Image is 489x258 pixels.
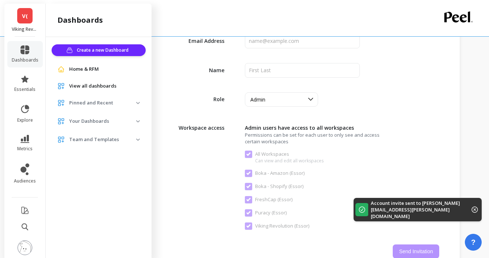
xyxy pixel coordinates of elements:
[57,99,65,107] img: navigation item icon
[57,82,65,90] img: navigation item icon
[136,102,140,104] img: down caret icon
[173,121,224,132] span: Workspace access
[250,96,265,103] span: Admin
[18,240,32,255] img: profile picture
[245,209,287,217] span: Puracy (Essor)
[371,200,460,220] p: Account invite sent to [PERSON_NAME][EMAIL_ADDRESS][PERSON_NAME][DOMAIN_NAME]
[173,67,224,74] span: Name
[245,63,360,78] input: First Last
[69,66,99,73] span: Home & RFM
[245,183,303,190] span: Boka - Shopify (Essor)
[57,66,65,73] img: navigation item icon
[52,44,146,56] button: Create a new Dashboard
[136,139,140,141] img: down caret icon
[57,136,65,143] img: navigation item icon
[12,57,38,63] span: dashboards
[17,117,33,123] span: explore
[17,146,33,152] span: metrics
[77,47,131,54] span: Create a new Dashboard
[14,178,36,184] span: audiences
[12,26,38,32] p: Viking Revolution (Essor)
[57,118,65,125] img: navigation item icon
[245,151,324,158] span: All Workspaces
[465,234,482,251] button: ?
[173,96,224,103] span: Role
[69,99,136,107] p: Pinned and Recent
[57,15,103,25] h2: dashboards
[245,132,383,145] span: Permissions can be set for each user to only see and access certain workspaces
[471,237,475,247] span: ?
[173,37,224,45] span: Email Address
[245,222,309,230] span: Viking Revolution (Essor)
[245,170,305,177] span: Boka - Amazon (Essor)
[69,82,140,90] a: View all dashboards
[69,82,116,90] span: View all dashboards
[245,124,360,132] span: Admin users have access to all workspaces
[245,196,292,203] span: FreshCap (Essor)
[69,118,136,125] p: Your Dashboards
[136,120,140,122] img: down caret icon
[22,12,28,20] span: V(
[69,136,136,143] p: Team and Templates
[245,34,360,48] input: name@example.com
[14,86,36,92] span: essentials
